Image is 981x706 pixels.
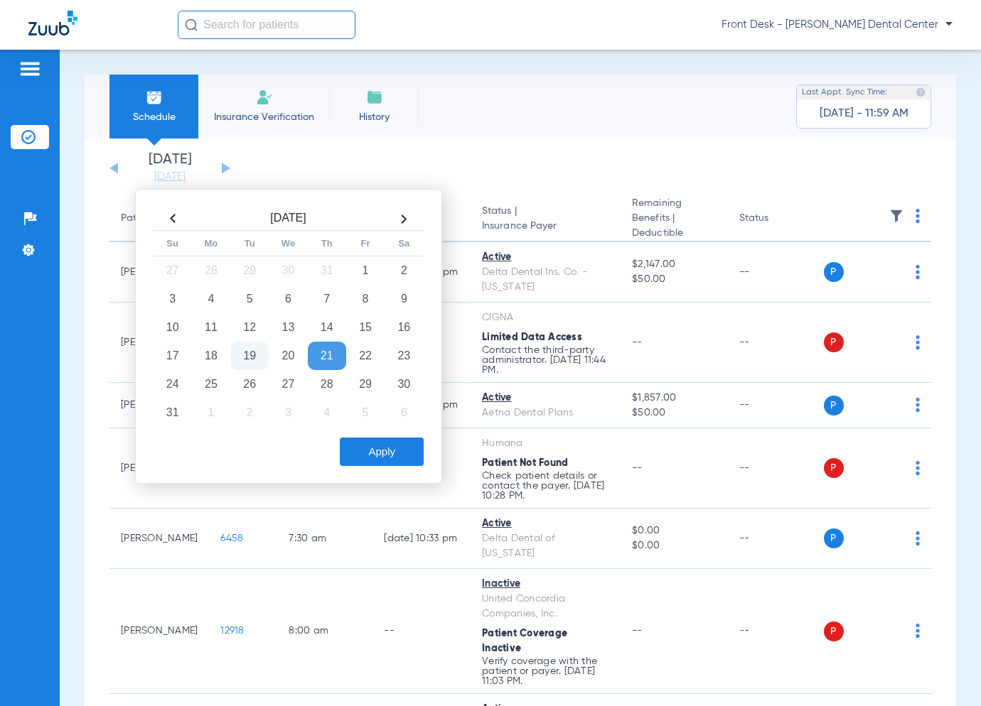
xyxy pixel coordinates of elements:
[109,509,209,569] td: [PERSON_NAME]
[632,272,716,287] span: $50.00
[889,209,904,223] img: filter.svg
[728,303,824,383] td: --
[824,332,844,352] span: P
[482,592,609,621] div: United Concordia Companies, Inc.
[372,509,471,569] td: [DATE] 10:33 PM
[146,89,163,106] img: Schedule
[482,345,609,375] p: Contact the third-party administrator. [DATE] 11:44 PM.
[209,110,319,124] span: Insurance Verification
[728,242,824,303] td: --
[728,428,824,509] td: --
[482,219,609,234] span: Insurance Payer
[910,638,981,706] iframe: Chat Widget
[621,196,727,242] th: Remaining Benefits |
[121,211,198,226] div: Patient Name
[341,110,408,124] span: History
[916,531,920,545] img: group-dot-blue.svg
[482,310,609,325] div: CIGNA
[916,624,920,638] img: group-dot-blue.svg
[18,60,41,77] img: hamburger-icon
[109,569,209,694] td: [PERSON_NAME]
[366,89,383,106] img: History
[820,107,908,121] span: [DATE] - 11:59 AM
[127,170,213,184] a: [DATE]
[372,569,471,694] td: --
[824,458,844,478] span: P
[340,438,424,466] button: Apply
[632,523,716,538] span: $0.00
[482,577,609,592] div: Inactive
[482,458,568,468] span: Patient Not Found
[632,538,716,553] span: $0.00
[916,335,920,349] img: group-dot-blue.svg
[632,463,643,473] span: --
[632,337,643,347] span: --
[722,18,953,32] span: Front Desk - [PERSON_NAME] Dental Center
[482,656,609,686] p: Verify coverage with the patient or payer. [DATE] 11:03 PM.
[802,85,887,99] span: Last Appt. Sync Time:
[482,531,609,561] div: Delta Dental of [US_STATE]
[728,196,824,242] th: Status
[192,207,385,231] th: [DATE]
[256,89,273,106] img: Manual Insurance Verification
[121,211,183,226] div: Patient Name
[728,509,824,569] td: --
[632,257,716,272] span: $2,147.00
[185,18,198,31] img: Search Icon
[178,11,355,39] input: Search for patients
[482,471,609,501] p: Check patient details or contact the payer. [DATE] 10:28 PM.
[220,626,244,636] span: 12918
[482,250,609,265] div: Active
[916,398,920,412] img: group-dot-blue.svg
[728,383,824,428] td: --
[482,391,609,406] div: Active
[482,516,609,531] div: Active
[916,209,920,223] img: group-dot-blue.svg
[916,265,920,279] img: group-dot-blue.svg
[632,406,716,420] span: $50.00
[824,621,844,641] span: P
[482,629,567,653] span: Patient Coverage Inactive
[482,406,609,420] div: Aetna Dental Plans
[120,110,188,124] span: Schedule
[127,153,213,184] li: [DATE]
[916,461,920,475] img: group-dot-blue.svg
[916,87,926,97] img: last sync help info
[482,332,582,342] span: Limited Data Access
[728,569,824,694] td: --
[632,391,716,406] span: $1,857.00
[632,626,643,636] span: --
[471,196,621,242] th: Status |
[632,226,716,241] span: Deductible
[482,436,609,451] div: Humana
[277,509,372,569] td: 7:30 AM
[824,396,844,416] span: P
[824,262,844,282] span: P
[28,11,77,36] img: Zuub Logo
[824,528,844,548] span: P
[220,533,243,543] span: 6458
[277,569,372,694] td: 8:00 AM
[482,265,609,295] div: Delta Dental Ins. Co. - [US_STATE]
